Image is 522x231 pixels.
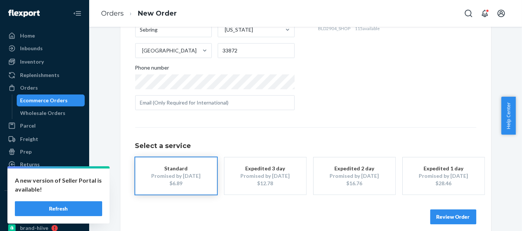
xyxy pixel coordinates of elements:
button: Help Center [501,97,516,135]
div: $6.89 [146,180,206,187]
a: Parcel [4,120,85,132]
a: Inbounds [4,42,85,54]
a: Orders [4,82,85,94]
ol: breadcrumbs [95,3,183,25]
button: Close Navigation [70,6,85,21]
div: Promised by [DATE] [236,172,295,180]
div: $28.46 [414,180,473,187]
div: $12.78 [236,180,295,187]
button: Open Search Box [461,6,476,21]
button: Expedited 2 dayPromised by [DATE]$16.76 [314,157,395,195]
div: Parcel [20,122,36,129]
div: $16.76 [325,180,384,187]
div: Promised by [DATE] [414,172,473,180]
a: Freight [4,133,85,145]
div: Promised by [DATE] [325,172,384,180]
div: Freight [20,135,38,143]
button: Review Order [430,209,476,224]
a: Replenishments [4,69,85,81]
input: [US_STATE] [224,26,225,33]
input: City [135,22,212,37]
div: [US_STATE] [225,26,253,33]
button: Expedited 3 dayPromised by [DATE]$12.78 [224,157,306,195]
a: Wholesale Orders [17,107,85,119]
button: StandardPromised by [DATE]$6.89 [135,157,217,195]
button: Integrations [4,197,85,209]
a: Inventory [4,56,85,68]
div: [GEOGRAPHIC_DATA] [142,47,197,54]
a: boldify-gma [4,209,85,221]
button: Open account menu [494,6,509,21]
h1: Select a service [135,142,476,150]
div: Promised by [DATE] [146,172,206,180]
span: Phone number [135,64,169,74]
input: Email (Only Required for International) [135,95,295,110]
div: Ecommerce Orders [20,97,68,104]
span: 115 available [355,26,380,31]
div: Expedited 1 day [414,165,473,172]
div: Expedited 3 day [236,165,295,172]
div: Inbounds [20,45,43,52]
button: Refresh [15,201,102,216]
input: ZIP Code [218,43,295,58]
p: A new version of Seller Portal is available! [15,176,102,194]
div: Prep [20,148,32,155]
span: BLD2904_SHOP [318,26,351,31]
div: Inventory [20,58,44,65]
div: Orders [20,84,38,92]
div: Expedited 2 day [325,165,384,172]
a: Ecommerce Orders [17,94,85,106]
button: Open notifications [477,6,492,21]
a: Reporting [4,172,85,184]
a: Prep [4,146,85,158]
span: Support [15,5,42,12]
div: Home [20,32,35,39]
div: Standard [146,165,206,172]
img: Flexport logo [8,10,40,17]
div: Returns [20,161,40,168]
button: Expedited 1 dayPromised by [DATE]$28.46 [403,157,484,195]
a: Home [4,30,85,42]
div: Replenishments [20,71,59,79]
a: Orders [101,9,124,17]
div: Wholesale Orders [20,109,66,117]
a: New Order [138,9,177,17]
a: Returns [4,158,85,170]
